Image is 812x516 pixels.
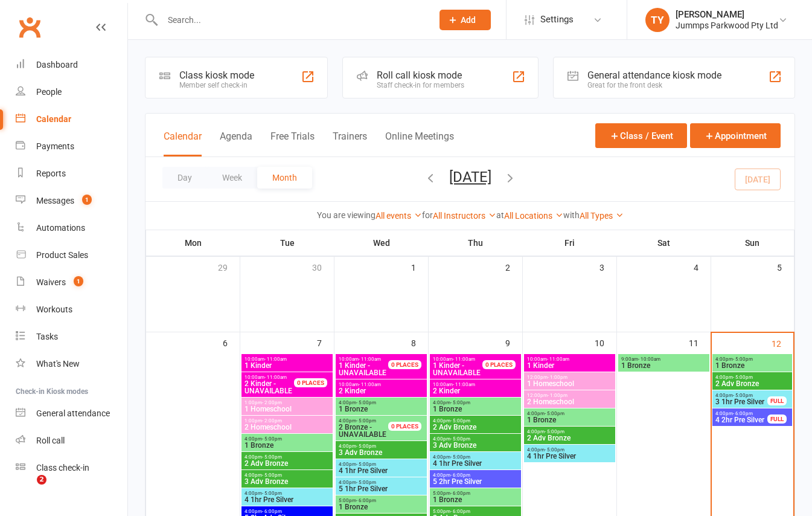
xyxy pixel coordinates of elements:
button: Free Trials [270,131,315,156]
span: 1 Bronze [338,503,424,511]
a: Automations [16,214,127,242]
a: Clubworx [14,12,45,42]
a: Calendar [16,106,127,133]
th: Thu [429,230,523,256]
th: Fri [523,230,617,256]
span: 4:00pm [338,400,424,405]
button: Week [207,167,257,189]
span: 1 Kinder [526,362,613,369]
span: UNAVAILABLE [244,380,308,395]
span: 4:00pm [715,356,790,362]
div: 4 [694,257,711,277]
div: Automations [36,223,85,233]
span: 2 Kinder [338,387,424,395]
button: Online Meetings [385,131,454,156]
span: - 5:00pm [450,400,470,405]
div: What's New [36,359,80,369]
span: 4:00pm [244,454,330,460]
div: FULL [767,414,787,424]
span: - 5:00pm [262,436,282,442]
div: People [36,87,62,97]
span: 12:00pm [526,393,613,398]
span: 3 Adv Bronze [432,442,519,449]
div: 9 [505,332,522,352]
span: - 6:00pm [450,491,470,496]
span: - 5:00pm [545,429,564,434]
span: - 5:00pm [356,443,376,449]
div: Tasks [36,332,58,341]
span: 1 Kinder - [339,361,370,370]
div: General attendance [36,408,110,418]
span: - 2:00pm [262,400,282,405]
span: - 5:00pm [262,491,282,496]
a: Workouts [16,296,127,323]
div: Class check-in [36,463,89,472]
span: 4:00pm [715,393,768,398]
span: 1 Bronze [526,416,613,424]
strong: You are viewing [317,210,376,220]
span: - 11:00am [359,356,381,362]
div: Great for the front desk [587,81,721,89]
th: Tue [240,230,334,256]
span: - 11:00am [264,375,287,380]
span: - 5:00pm [450,436,470,442]
button: Appointment [690,123,781,148]
a: All Locations [504,211,563,221]
a: Payments [16,133,127,160]
span: - 5:00pm [733,356,753,362]
a: Tasks [16,323,127,350]
span: 10:00am [338,356,403,362]
span: - 5:00pm [356,400,376,405]
span: 4:00pm [526,447,613,453]
span: 4:00pm [432,400,519,405]
span: - 10:00am [638,356,660,362]
span: 10:00am [432,382,519,387]
span: - 5:00pm [733,375,753,380]
span: 1 [74,276,83,286]
span: 10:00am [338,382,424,387]
div: Roll call [36,436,65,445]
a: General attendance kiosk mode [16,400,127,427]
a: Class kiosk mode [16,454,127,482]
span: - 1:00pm [548,375,567,380]
span: 5 1hr Pre Silver [338,485,424,492]
span: - 6:00pm [450,509,470,514]
a: Reports [16,160,127,187]
span: 2 Kinder [432,387,519,395]
span: - 6:00pm [356,498,376,503]
span: 4:00pm [526,411,613,416]
a: Messages 1 [16,187,127,214]
input: Search... [159,11,424,28]
a: All Types [580,211,624,221]
span: 1 Bronze [432,496,519,503]
div: Waivers [36,277,66,287]
div: Staff check-in for members [377,81,464,89]
button: Calendar [164,131,202,156]
span: 2 Adv Bronze [244,460,330,467]
div: Jummps Parkwood Pty Ltd [676,20,778,31]
div: Member self check-in [179,81,254,89]
span: 4:00pm [244,491,330,496]
div: Product Sales [36,250,88,260]
span: 2 Adv Bronze [526,434,613,442]
span: 1 Bronze [432,405,519,413]
div: Messages [36,196,74,205]
button: Day [162,167,207,189]
span: 4:00pm [432,454,519,460]
span: 4 1hr Pre Silver [526,453,613,460]
span: 4:00pm [338,480,424,485]
button: Add [440,10,491,30]
span: 1 Homeschool [244,405,330,413]
span: 10:00am [526,356,613,362]
div: 5 [777,257,794,277]
div: 6 [223,332,240,352]
strong: at [496,210,504,220]
span: UNAVAILABLE [338,362,403,376]
div: 29 [218,257,240,277]
span: 1 Kinder [244,362,330,369]
span: 5 2hr Pre Silver [432,478,519,485]
div: 0 PLACES [388,422,421,431]
span: Add [461,15,476,25]
span: 10:00am [432,356,497,362]
span: - 5:00pm [733,393,753,398]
